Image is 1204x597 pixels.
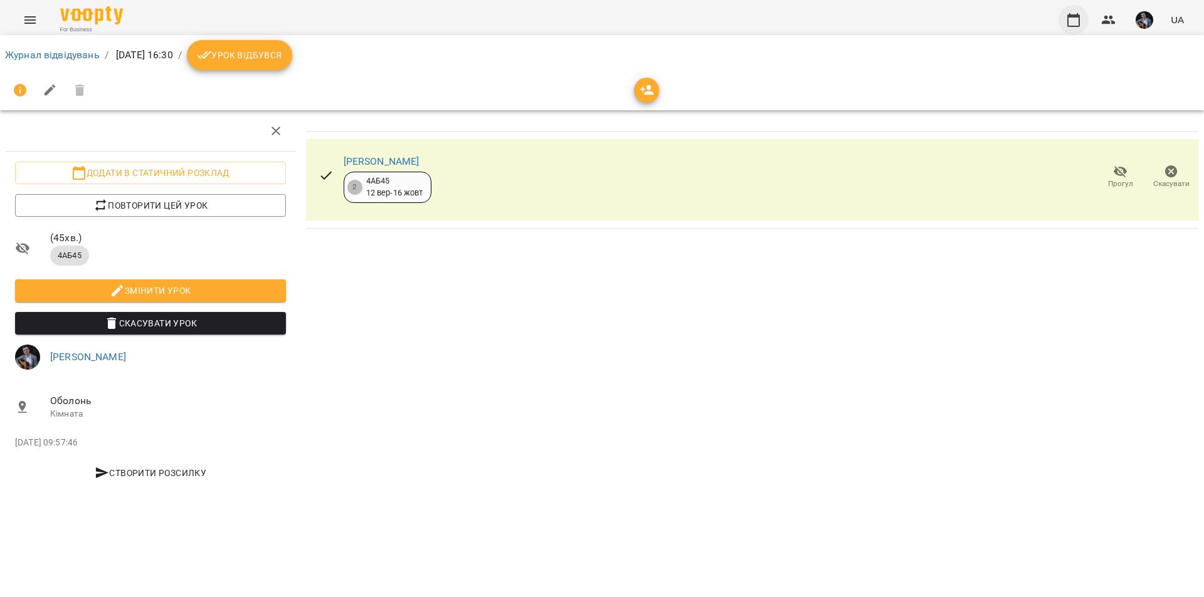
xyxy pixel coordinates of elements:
span: Прогул [1108,179,1133,189]
button: Скасувати [1146,160,1196,195]
span: Повторити цей урок [25,198,276,213]
nav: breadcrumb [5,40,1199,70]
span: UA [1171,13,1184,26]
button: UA [1166,8,1189,31]
button: Повторити цей урок [15,194,286,217]
div: 4АБ45 12 вер - 16 жовт [366,175,423,199]
span: Скасувати Урок [25,316,276,331]
button: Змінити урок [15,279,286,302]
img: d409717b2cc07cfe90b90e756120502c.jpg [1136,11,1153,29]
span: Додати в статичний розклад [25,165,276,180]
p: [DATE] 16:30 [114,48,173,63]
span: ( 45 хв. ) [50,231,286,246]
span: 4АБ45 [50,250,89,261]
li: / [105,48,108,63]
span: Скасувати [1153,179,1190,189]
button: Прогул [1095,160,1146,195]
button: Створити розсилку [15,462,286,484]
span: For Business [60,26,123,34]
img: Voopty Logo [60,6,123,24]
a: Журнал відвідувань [5,49,100,61]
button: Урок відбувся [187,40,292,70]
span: Оболонь [50,393,286,408]
li: / [178,48,182,63]
p: Кімната [50,408,286,420]
button: Скасувати Урок [15,312,286,335]
button: Menu [15,5,45,35]
a: [PERSON_NAME] [50,351,126,363]
button: Додати в статичний розклад [15,162,286,184]
a: [PERSON_NAME] [344,155,420,167]
p: [DATE] 09:57:46 [15,437,286,449]
span: Урок відбувся [197,48,282,63]
span: Змінити урок [25,283,276,298]
img: d409717b2cc07cfe90b90e756120502c.jpg [15,345,40,370]
div: 2 [347,180,362,195]
span: Створити розсилку [20,465,281,480]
